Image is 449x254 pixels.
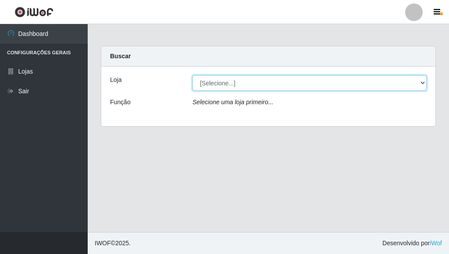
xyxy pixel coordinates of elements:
[110,75,121,85] label: Loja
[14,7,53,18] img: CoreUI Logo
[95,240,111,247] span: IWOF
[95,239,131,248] span: © 2025 .
[382,239,442,248] span: Desenvolvido por
[110,98,131,107] label: Função
[192,99,273,106] i: Selecione uma loja primeiro...
[430,240,442,247] a: iWof
[110,53,131,60] strong: Buscar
